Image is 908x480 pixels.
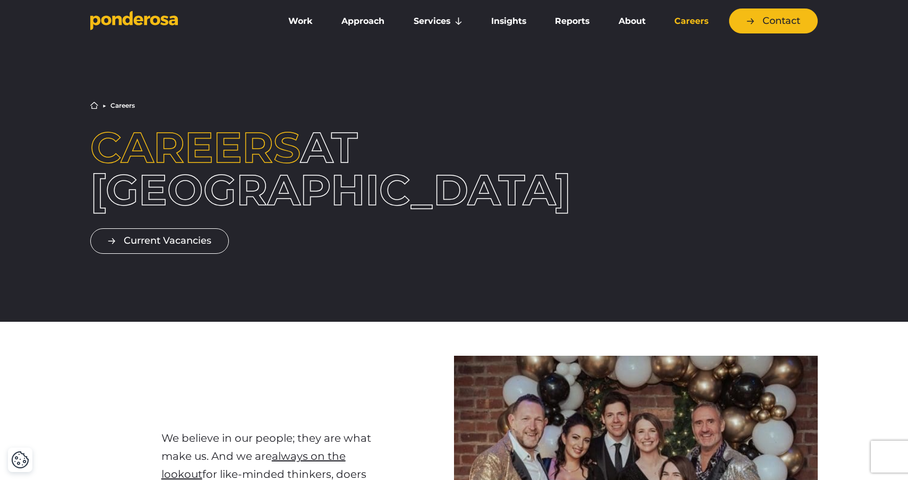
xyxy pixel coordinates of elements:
button: Cookie Settings [11,451,29,469]
a: Careers [662,10,721,32]
a: Current Vacancies [90,228,229,253]
span: Careers [90,122,301,173]
a: Reports [543,10,602,32]
a: About [606,10,657,32]
a: Services [401,10,475,32]
h1: at [GEOGRAPHIC_DATA] [90,126,384,211]
a: Home [90,101,98,109]
a: Approach [329,10,397,32]
a: Go to homepage [90,11,260,32]
a: Work [276,10,325,32]
a: Contact [729,8,818,33]
img: Revisit consent button [11,451,29,469]
a: Insights [479,10,538,32]
li: Careers [110,102,135,109]
li: ▶︎ [102,102,106,109]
